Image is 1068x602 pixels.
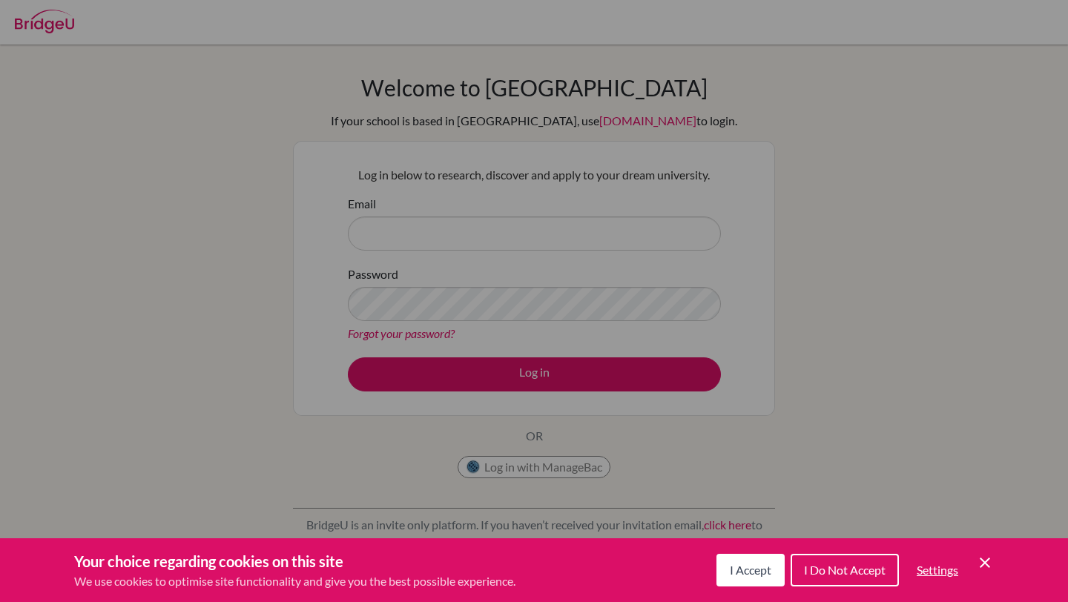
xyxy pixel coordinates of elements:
span: I Accept [730,563,771,577]
button: I Do Not Accept [791,554,899,586]
span: I Do Not Accept [804,563,886,577]
h3: Your choice regarding cookies on this site [74,550,515,572]
button: Settings [905,555,970,585]
button: I Accept [716,554,785,586]
p: We use cookies to optimise site functionality and give you the best possible experience. [74,572,515,590]
button: Save and close [976,554,994,572]
span: Settings [917,563,958,577]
